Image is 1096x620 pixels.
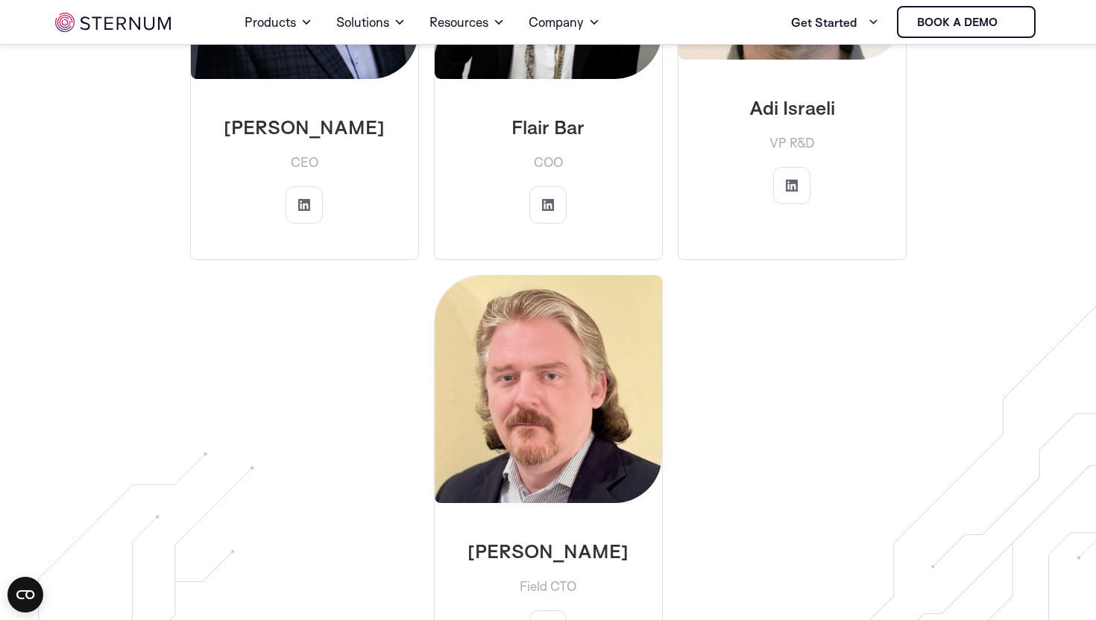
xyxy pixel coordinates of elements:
[520,575,576,598] span: Field CTO
[690,95,894,119] p: Adi Israeli
[897,6,1036,38] a: Book a demo
[7,577,43,613] button: Open CMP widget
[447,539,650,563] p: [PERSON_NAME]
[55,13,171,32] img: sternum iot
[435,276,662,503] img: Matt Caylor
[791,7,879,37] a: Get Started
[203,115,406,139] p: [PERSON_NAME]
[1004,16,1015,28] img: sternum iot
[769,131,815,155] span: VP R&D
[447,115,650,139] p: Flair Bar
[529,1,600,43] a: Company
[336,1,406,43] a: Solutions
[245,1,312,43] a: Products
[534,151,563,174] span: COO
[291,151,318,174] span: CEO
[429,1,505,43] a: Resources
